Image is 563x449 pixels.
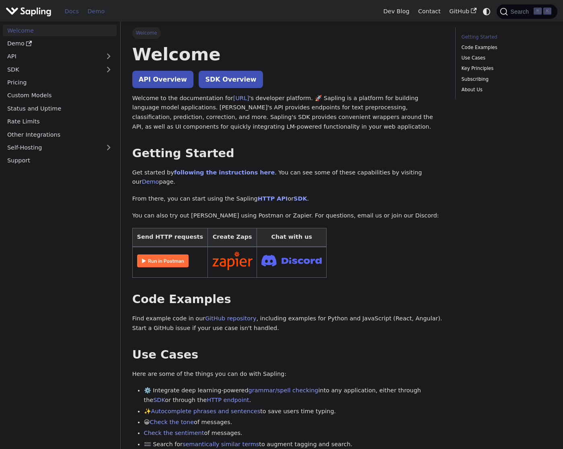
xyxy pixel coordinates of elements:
h2: Use Cases [132,348,444,362]
a: Code Examples [462,44,549,51]
a: Demo [142,178,159,185]
a: API [3,51,101,62]
p: From there, you can start using the Sapling or . [132,194,444,204]
a: Sapling.ai [6,6,54,17]
button: Search (Command+K) [497,4,557,19]
p: Find example code in our , including examples for Python and JavaScript (React, Angular). Start a... [132,314,444,333]
kbd: ⌘ [534,8,542,15]
a: Custom Models [3,90,117,101]
a: Use Cases [462,54,549,62]
p: You can also try out [PERSON_NAME] using Postman or Zapier. For questions, email us or join our D... [132,211,444,221]
span: Search [508,8,534,15]
a: Status and Uptime [3,103,117,114]
button: Expand sidebar category 'API' [101,51,117,62]
a: [URL] [233,95,249,101]
h2: Getting Started [132,146,444,161]
a: GitHub [445,5,481,18]
a: HTTP endpoint [207,397,249,403]
a: Getting Started [462,33,549,41]
a: Docs [60,5,83,18]
p: Here are some of the things you can do with Sapling: [132,369,444,379]
a: Key Principles [462,65,549,72]
nav: Breadcrumbs [132,27,444,39]
a: API Overview [132,71,193,88]
a: HTTP API [258,195,288,202]
img: Join Discord [261,252,322,269]
button: Switch between dark and light mode (currently system mode) [481,6,493,17]
img: Connect in Zapier [212,252,253,270]
h2: Code Examples [132,292,444,307]
li: ✨ to save users time typing. [144,407,444,416]
th: Send HTTP requests [132,228,208,247]
a: Demo [3,38,117,49]
a: SDK [294,195,307,202]
a: Rate Limits [3,116,117,127]
li: ⚙️ Integrate deep learning-powered into any application, either through the or through the . [144,386,444,405]
li: 😀 of messages. [144,418,444,427]
img: Run in Postman [137,254,189,267]
img: Sapling.ai [6,6,51,17]
a: grammar/spell checking [249,387,318,394]
a: Demo [83,5,109,18]
a: Other Integrations [3,129,117,140]
a: Check the tone [150,419,194,425]
button: Expand sidebar category 'SDK' [101,64,117,75]
span: Welcome [132,27,161,39]
a: Support [3,155,117,166]
h1: Welcome [132,43,444,65]
kbd: K [543,8,551,15]
a: SDK Overview [199,71,263,88]
a: Self-Hosting [3,142,117,154]
p: Welcome to the documentation for 's developer platform. 🚀 Sapling is a platform for building lang... [132,94,444,132]
th: Chat with us [257,228,327,247]
li: of messages. [144,428,444,438]
a: Check the sentiment [144,430,204,436]
a: following the instructions here [174,169,275,176]
a: semantically similar terms [183,441,259,447]
a: Dev Blog [379,5,413,18]
a: GitHub repository [205,315,256,322]
a: Welcome [3,25,117,36]
a: Autocomplete phrases and sentences [151,408,261,414]
p: Get started by . You can see some of these capabilities by visiting our page. [132,168,444,187]
a: About Us [462,86,549,94]
a: SDK [3,64,101,75]
a: SDK [153,397,165,403]
a: Contact [414,5,445,18]
a: Subscribing [462,76,549,83]
a: Pricing [3,77,117,88]
th: Create Zaps [208,228,257,247]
